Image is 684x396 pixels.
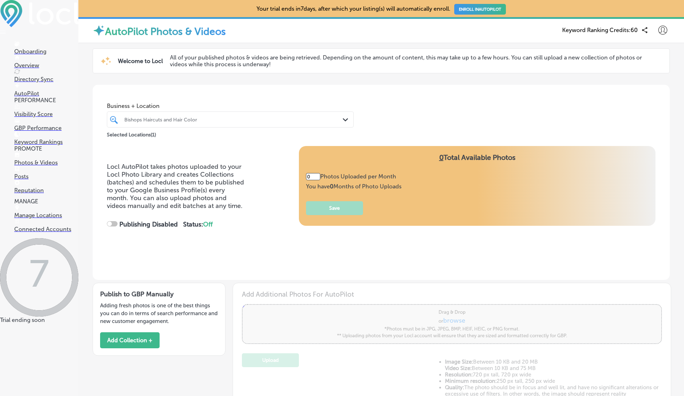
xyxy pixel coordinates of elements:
[29,251,49,296] text: 7
[14,205,78,219] a: Manage Locations
[100,302,218,325] p: Adding fresh photos is one of the best things you can do in terms of search performance and new c...
[306,173,320,180] input: 10
[14,55,78,69] a: Overview
[107,129,156,138] p: Selected Locations ( 1 )
[14,187,78,194] p: Reputation
[100,290,218,298] h3: Publish to GBP Manually
[14,212,78,219] p: Manage Locations
[183,220,213,228] strong: Status:
[14,219,78,233] a: Connected Accounts
[93,24,105,37] img: autopilot-icon
[14,48,78,55] p: Onboarding
[124,116,343,123] div: Bishops Haircuts and Hair Color
[562,27,638,33] span: Keyword Ranking Credits: 60
[439,153,444,162] span: 0
[14,83,78,97] a: AutoPilot
[14,226,78,233] p: Connected Accounts
[107,163,244,210] p: Locl AutoPilot takes photos uploaded to your Locl Photo Library and creates Collections (batches)...
[306,183,401,190] span: You have Months of Photo Uploads
[14,90,78,97] p: AutoPilot
[14,97,78,104] p: PERFORMANCE
[14,198,78,205] p: MANAGE
[306,201,363,215] button: Save
[14,139,78,145] p: Keyword Rankings
[100,332,160,348] button: Add Collection +
[14,118,78,131] a: GBP Performance
[14,125,78,131] p: GBP Performance
[14,180,78,194] a: Reputation
[118,58,163,64] span: Welcome to Locl
[170,54,659,68] p: All of your published photos & videos are being retrieved. Depending on the amount of content, th...
[14,173,78,180] p: Posts
[107,103,354,109] span: Business + Location
[119,220,178,228] strong: Publishing Disabled
[306,173,401,180] div: Photos Uploaded per Month
[14,104,78,118] a: Visibility Score
[14,159,78,166] p: Photos & Videos
[203,220,213,228] span: Off
[306,153,648,173] h4: Total Available Photos
[14,41,78,55] a: Onboarding
[14,145,78,152] p: PROMOTE
[454,4,506,15] a: ENROLL INAUTOPILOT
[14,69,78,83] a: Directory Sync
[14,76,78,83] p: Directory Sync
[256,5,506,12] p: Your trial ends in 7 days, after which your listing(s) will automatically enroll.
[105,26,226,37] label: AutoPilot Photos & Videos
[330,183,333,190] b: 0
[14,132,78,145] a: Keyword Rankings
[14,111,78,118] p: Visibility Score
[14,166,78,180] a: Posts
[14,62,78,69] p: Overview
[14,152,78,166] a: Photos & Videos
